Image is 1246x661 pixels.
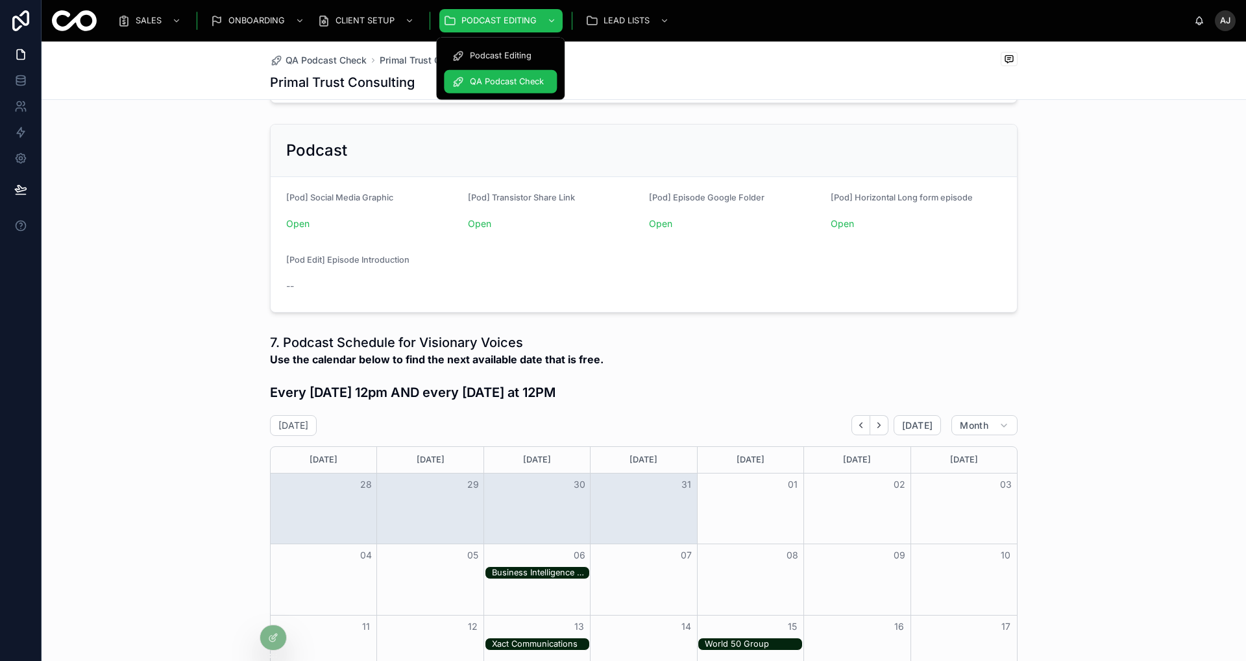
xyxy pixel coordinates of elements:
button: 04 [358,547,374,563]
div: [DATE] [592,447,694,473]
span: ONBOARDING [228,16,285,26]
button: 06 [572,547,587,563]
button: Next [870,415,888,435]
button: 11 [358,619,374,634]
button: [DATE] [894,415,941,436]
button: 05 [465,547,481,563]
a: LEAD LISTS [581,9,676,32]
img: App logo [52,10,97,31]
span: Podcast Editing [470,51,531,61]
span: [Pod Edit] Episode Introduction [286,255,409,265]
div: [DATE] [379,447,481,473]
a: CLIENT SETUP [313,9,421,32]
button: 10 [998,547,1014,563]
h2: [DATE] [278,419,308,432]
a: Podcast Editing [444,44,557,67]
h1: Primal Trust Consulting [270,73,415,91]
a: QA Podcast Check [270,54,367,67]
span: [Pod] Horizontal Long form episode [831,193,973,202]
a: Open [468,218,491,229]
button: 09 [892,547,907,563]
span: QA Podcast Check [286,54,367,67]
button: 07 [678,547,694,563]
div: [DATE] [273,447,374,473]
div: World 50 Group [705,639,802,649]
button: 12 [465,619,481,634]
h2: Podcast [286,140,347,161]
div: [DATE] [486,447,588,473]
div: [DATE] [806,447,908,473]
span: LEAD LISTS [604,16,650,26]
a: SALES [114,9,188,32]
a: QA Podcast Check [444,70,557,93]
div: [DATE] [700,447,801,473]
span: -- [286,280,294,293]
button: Month [951,415,1018,436]
a: ONBOARDING [206,9,311,32]
span: SALES [136,16,162,26]
button: 15 [785,619,800,634]
span: CLIENT SETUP [336,16,395,26]
button: 17 [998,619,1014,634]
button: 31 [678,477,694,492]
span: AJ [1220,16,1230,26]
a: PODCAST EDITING [439,9,563,32]
div: Business Intelligence Group [492,567,589,579]
button: 03 [998,477,1014,492]
a: Primal Trust Consulting [380,54,481,67]
h1: 7. Podcast Schedule for Visionary Voices [270,333,604,352]
span: [DATE] [902,420,933,431]
a: Open [649,218,672,229]
button: 13 [572,619,587,634]
a: Open [831,218,854,229]
button: 01 [785,477,800,492]
button: 02 [892,477,907,492]
button: 08 [785,547,800,563]
span: [Pod] Episode Google Folder [649,193,764,202]
button: Back [851,415,870,435]
strong: Use the calendar below to find the next available date that is free. [270,353,604,366]
button: 29 [465,477,481,492]
div: Business Intelligence Group [492,568,589,578]
span: QA Podcast Check [470,77,544,87]
span: PODCAST EDITING [461,16,537,26]
h3: Every [DATE] 12pm AND every [DATE] at 12PM [270,383,604,402]
span: [Pod] Social Media Graphic [286,193,393,202]
span: Month [960,420,988,431]
button: 16 [892,619,907,634]
div: Xact Communications [492,639,589,649]
span: [Pod] Transistor Share Link [468,193,575,202]
a: Open [286,218,310,229]
button: 30 [572,477,587,492]
div: scrollable content [107,6,1194,35]
div: [DATE] [913,447,1015,473]
button: 28 [358,477,374,492]
button: 14 [678,619,694,634]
